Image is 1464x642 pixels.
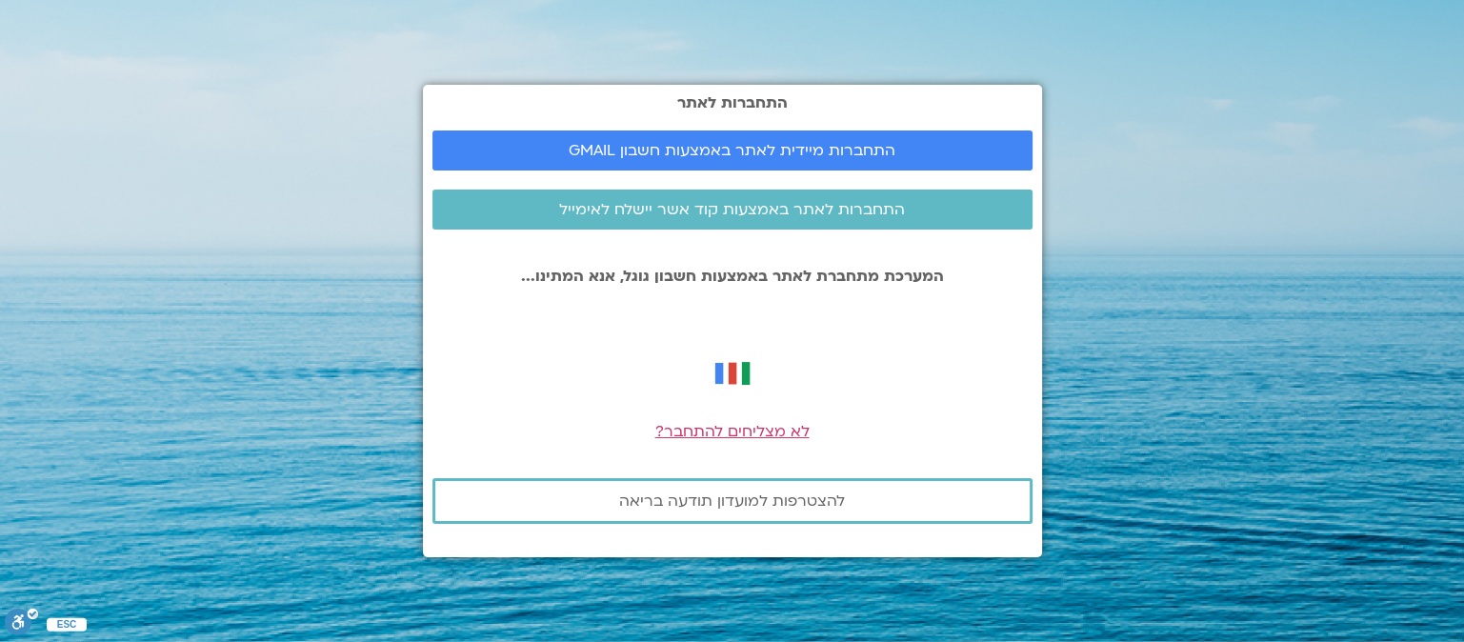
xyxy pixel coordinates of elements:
[559,201,905,218] span: התחברות לאתר באמצעות קוד אשר יישלח לאימייל
[432,190,1033,230] a: התחברות לאתר באמצעות קוד אשר יישלח לאימייל
[569,142,895,159] span: התחברות מיידית לאתר באמצעות חשבון GMAIL
[432,268,1033,285] p: המערכת מתחברת לאתר באמצעות חשבון גוגל, אנא המתינו...
[655,421,810,442] a: לא מצליחים להתחבר?
[432,94,1033,111] h2: התחברות לאתר
[432,478,1033,524] a: להצטרפות למועדון תודעה בריאה
[619,492,845,510] span: להצטרפות למועדון תודעה בריאה
[432,130,1033,171] a: התחברות מיידית לאתר באמצעות חשבון GMAIL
